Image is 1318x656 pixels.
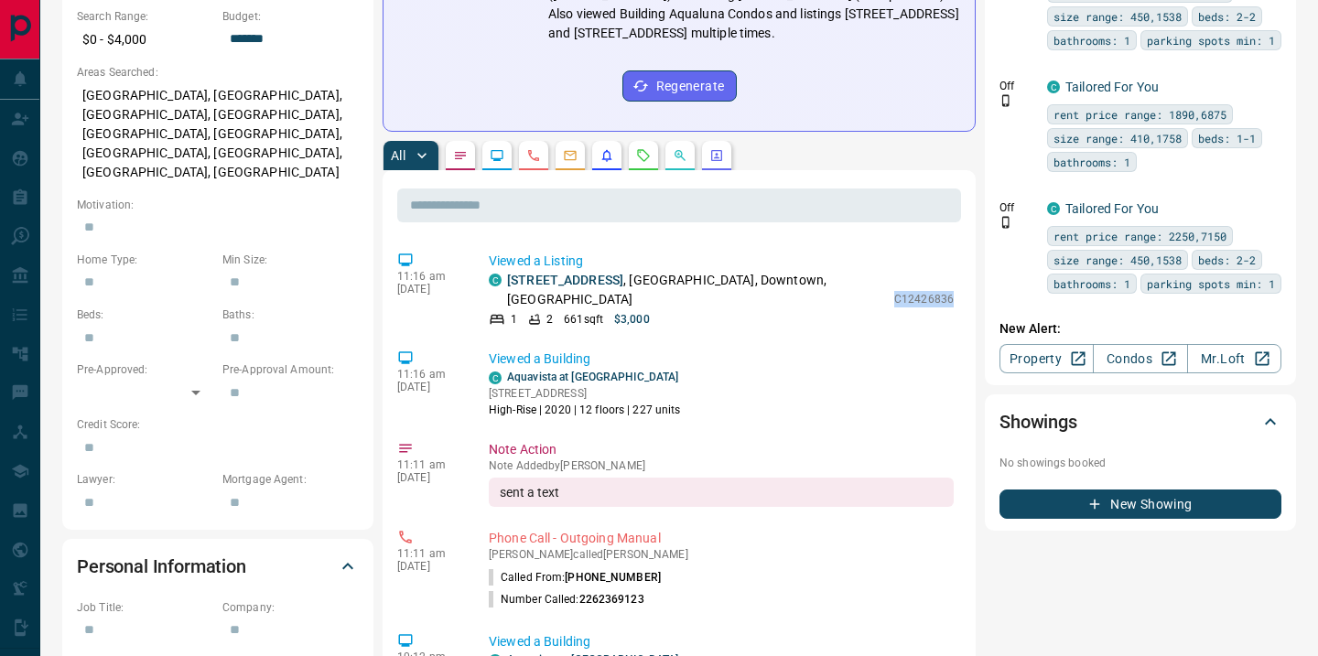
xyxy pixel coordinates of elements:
[489,569,661,586] p: Called From:
[489,548,954,561] p: [PERSON_NAME] called [PERSON_NAME]
[77,416,359,433] p: Credit Score:
[546,311,553,328] p: 2
[999,216,1012,229] svg: Push Notification Only
[489,274,502,286] div: condos.ca
[77,599,213,616] p: Job Title:
[489,252,954,271] p: Viewed a Listing
[77,64,359,81] p: Areas Searched:
[622,70,737,102] button: Regenerate
[999,344,1094,373] a: Property
[1147,274,1275,293] span: parking spots min: 1
[1053,274,1130,293] span: bathrooms: 1
[77,552,246,581] h2: Personal Information
[1053,251,1182,269] span: size range: 450,1538
[507,273,623,287] a: [STREET_ADDRESS]
[1093,344,1187,373] a: Condos
[489,371,502,384] div: condos.ca
[222,361,359,378] p: Pre-Approval Amount:
[999,78,1036,94] p: Off
[999,400,1281,444] div: Showings
[77,361,213,378] p: Pre-Approved:
[565,571,661,584] span: [PHONE_NUMBER]
[222,471,359,488] p: Mortgage Agent:
[507,271,885,309] p: , [GEOGRAPHIC_DATA], Downtown, [GEOGRAPHIC_DATA]
[77,8,213,25] p: Search Range:
[1053,227,1226,245] span: rent price range: 2250,7150
[564,311,603,328] p: 661 sqft
[579,593,644,606] span: 2262369123
[222,306,359,323] p: Baths:
[77,25,213,55] p: $0 - $4,000
[563,148,578,163] svg: Emails
[490,148,504,163] svg: Lead Browsing Activity
[1053,105,1226,124] span: rent price range: 1890,6875
[511,311,517,328] p: 1
[1047,202,1060,215] div: condos.ca
[999,199,1036,216] p: Off
[489,459,954,472] p: Note Added by [PERSON_NAME]
[894,291,954,307] p: C12426836
[397,368,461,381] p: 11:16 am
[397,283,461,296] p: [DATE]
[489,440,954,459] p: Note Action
[1053,7,1182,26] span: size range: 450,1538
[397,547,461,560] p: 11:11 am
[489,591,644,608] p: Number Called:
[999,489,1281,519] button: New Showing
[77,81,359,188] p: [GEOGRAPHIC_DATA], [GEOGRAPHIC_DATA], [GEOGRAPHIC_DATA], [GEOGRAPHIC_DATA], [GEOGRAPHIC_DATA], [G...
[77,306,213,323] p: Beds:
[1047,81,1060,93] div: condos.ca
[1198,251,1256,269] span: beds: 2-2
[397,270,461,283] p: 11:16 am
[526,148,541,163] svg: Calls
[489,385,681,402] p: [STREET_ADDRESS]
[507,371,678,383] a: Aquavista at [GEOGRAPHIC_DATA]
[1147,31,1275,49] span: parking spots min: 1
[222,599,359,616] p: Company:
[999,94,1012,107] svg: Push Notification Only
[397,471,461,484] p: [DATE]
[1065,80,1159,94] a: Tailored For You
[999,455,1281,471] p: No showings booked
[397,381,461,393] p: [DATE]
[489,632,954,651] p: Viewed a Building
[397,560,461,573] p: [DATE]
[77,544,359,588] div: Personal Information
[1198,7,1256,26] span: beds: 2-2
[77,197,359,213] p: Motivation:
[489,478,954,507] div: sent a text
[1065,201,1159,216] a: Tailored For You
[391,149,405,162] p: All
[1053,153,1130,171] span: bathrooms: 1
[453,148,468,163] svg: Notes
[489,529,954,548] p: Phone Call - Outgoing Manual
[222,252,359,268] p: Min Size:
[489,350,954,369] p: Viewed a Building
[614,311,650,328] p: $3,000
[1053,31,1130,49] span: bathrooms: 1
[397,458,461,471] p: 11:11 am
[1187,344,1281,373] a: Mr.Loft
[999,407,1077,436] h2: Showings
[636,148,651,163] svg: Requests
[77,252,213,268] p: Home Type:
[1198,129,1256,147] span: beds: 1-1
[709,148,724,163] svg: Agent Actions
[1053,129,1182,147] span: size range: 410,1758
[673,148,687,163] svg: Opportunities
[222,8,359,25] p: Budget:
[489,402,681,418] p: High-Rise | 2020 | 12 floors | 227 units
[77,471,213,488] p: Lawyer:
[999,319,1281,339] p: New Alert:
[600,148,614,163] svg: Listing Alerts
